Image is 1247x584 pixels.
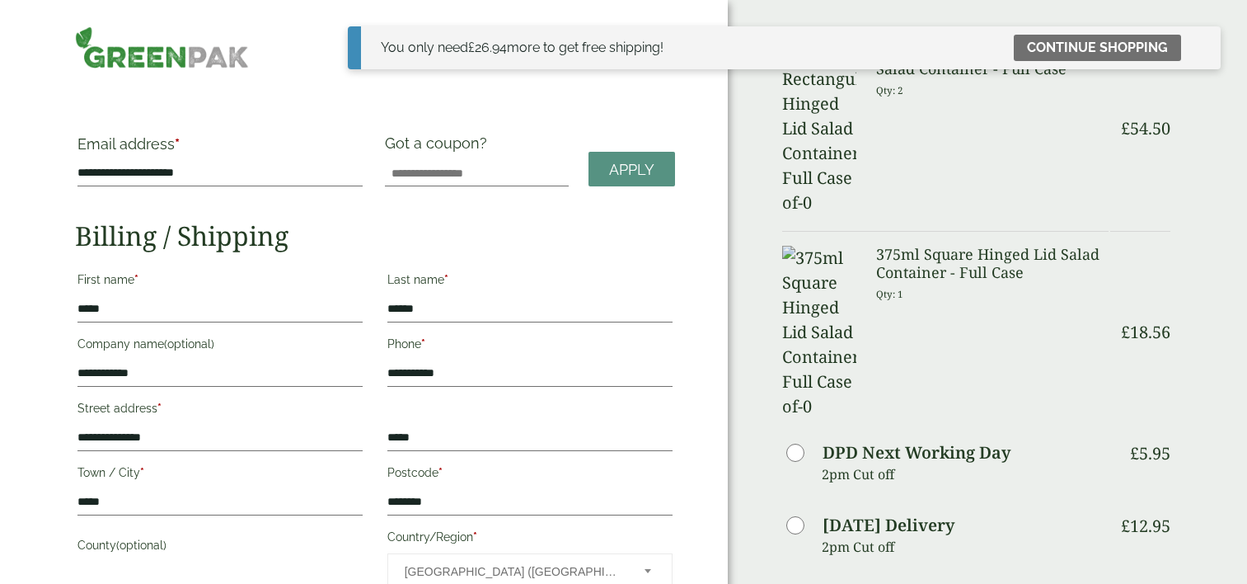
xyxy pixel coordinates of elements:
label: Town / City [77,461,363,489]
label: Phone [387,332,673,360]
a: Continue shopping [1014,35,1181,61]
label: Last name [387,268,673,296]
label: Country/Region [387,525,673,553]
label: Street address [77,397,363,425]
span: 26.94 [468,40,507,55]
label: First name [77,268,363,296]
div: You only need more to get free shipping! [381,38,663,58]
h2: Billing / Shipping [75,220,675,252]
abbr: required [157,402,162,415]
a: Apply [588,152,675,187]
label: Postcode [387,461,673,489]
abbr: required [134,273,138,286]
span: Apply [609,161,654,179]
span: (optional) [164,337,214,351]
abbr: required [421,337,425,351]
abbr: required [175,135,180,153]
label: Company name [77,332,363,360]
abbr: required [438,466,443,479]
span: (optional) [116,539,166,552]
img: GreenPak Supplies [75,26,249,68]
label: Got a coupon? [385,134,494,160]
abbr: required [473,530,477,544]
label: Email address [77,137,363,160]
abbr: required [140,466,144,479]
span: £ [468,40,475,55]
abbr: required [444,273,448,286]
label: County [77,534,363,562]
